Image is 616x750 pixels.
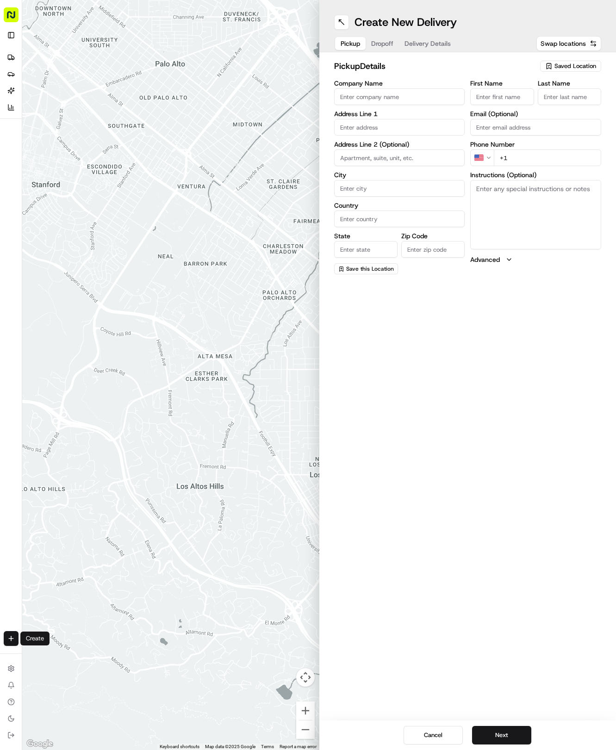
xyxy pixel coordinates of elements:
[540,60,601,73] button: Saved Location
[470,111,601,117] label: Email (Optional)
[9,9,28,28] img: Nash
[6,178,75,195] a: 📗Knowledge Base
[334,263,398,274] button: Save this Location
[541,39,586,48] span: Swap locations
[261,744,274,749] a: Terms (opens in new tab)
[470,255,500,264] label: Advanced
[470,119,601,136] input: Enter email address
[536,36,601,51] button: Swap locations
[346,265,394,273] span: Save this Location
[404,39,451,48] span: Delivery Details
[9,88,26,105] img: 1736555255976-a54dd68f-1ca7-489b-9aae-adbdc363a1c4
[296,720,315,739] button: Zoom out
[538,80,601,87] label: Last Name
[334,172,465,178] label: City
[19,182,71,191] span: Knowledge Base
[538,88,601,105] input: Enter last name
[470,88,534,105] input: Enter first name
[20,632,50,645] div: Create
[472,726,531,744] button: Next
[334,141,465,148] label: Address Line 2 (Optional)
[25,738,55,750] a: Open this area in Google Maps (opens a new window)
[296,701,315,720] button: Zoom in
[42,88,152,98] div: Start new chat
[404,726,463,744] button: Cancel
[334,233,398,239] label: State
[494,149,601,166] input: Enter phone number
[280,744,317,749] a: Report a map error
[24,60,153,69] input: Clear
[334,241,398,258] input: Enter state
[157,91,168,102] button: Start new chat
[160,744,199,750] button: Keyboard shortcuts
[25,738,55,750] img: Google
[42,98,127,105] div: We're available if you need us!
[92,205,112,211] span: Pylon
[334,202,465,209] label: Country
[78,183,86,190] div: 💻
[401,233,465,239] label: Zip Code
[128,143,131,151] span: •
[334,88,465,105] input: Enter company name
[470,80,534,87] label: First Name
[401,241,465,258] input: Enter zip code
[470,141,601,148] label: Phone Number
[143,118,168,130] button: See all
[29,143,126,151] span: [PERSON_NAME] (Assistant Store Manager)
[133,143,152,151] span: [DATE]
[470,255,601,264] button: Advanced
[9,183,17,190] div: 📗
[371,39,393,48] span: Dropoff
[9,37,168,52] p: Welcome 👋
[470,172,601,178] label: Instructions (Optional)
[554,62,596,70] span: Saved Location
[87,182,149,191] span: API Documentation
[9,135,24,149] img: Hayden (Assistant Store Manager)
[334,111,465,117] label: Address Line 1
[334,60,535,73] h2: pickup Details
[75,178,152,195] a: 💻API Documentation
[19,88,36,105] img: 9188753566659_6852d8bf1fb38e338040_72.png
[334,211,465,227] input: Enter country
[296,668,315,687] button: Map camera controls
[334,149,465,166] input: Apartment, suite, unit, etc.
[334,119,465,136] input: Enter address
[355,15,457,30] h1: Create New Delivery
[65,204,112,211] a: Powered byPylon
[341,39,360,48] span: Pickup
[205,744,255,749] span: Map data ©2025 Google
[9,120,62,128] div: Past conversations
[334,80,465,87] label: Company Name
[334,180,465,197] input: Enter city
